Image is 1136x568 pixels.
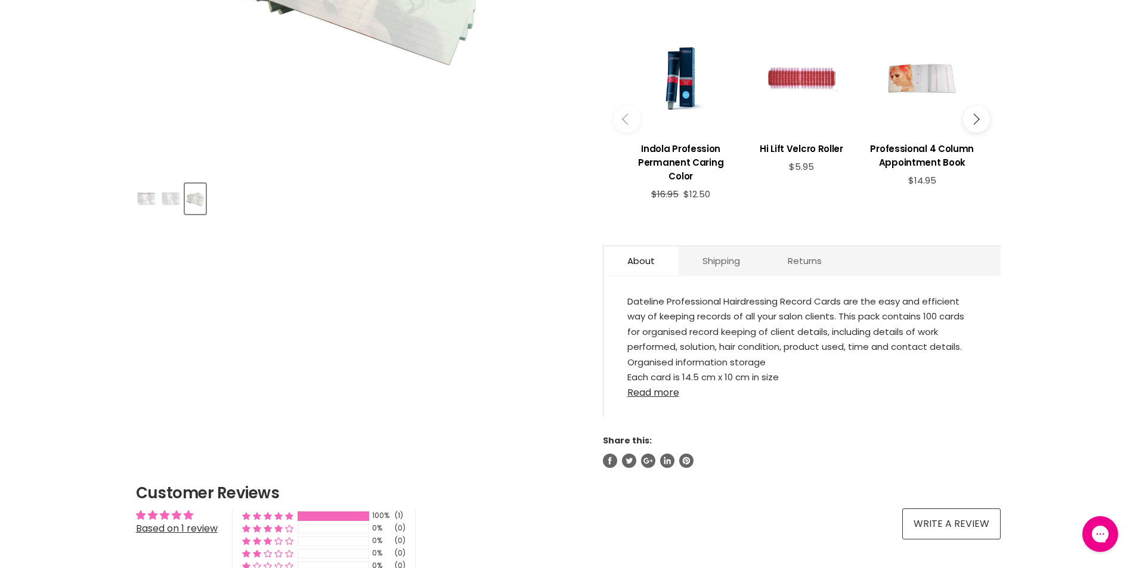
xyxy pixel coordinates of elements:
span: $5.95 [789,160,814,173]
div: 100% (1) reviews with 5 star rating [242,511,293,521]
button: Professional Hairdressing Client Record Cards [185,184,206,214]
a: View product:Indola Profession Permanent Caring Color [627,133,735,189]
h2: Customer Reviews [136,482,1001,504]
div: Dateline Professional Hairdressing Record Cards are the easy and efficient way of keeping records... [627,294,977,380]
iframe: Gorgias live chat messenger [1076,512,1124,556]
a: View product:Hi Lift Velcro Roller [747,133,856,162]
a: Based on 1 review [136,522,218,535]
button: Professional Hairdressing Client Record Cards [136,184,157,214]
div: Product thumbnails [134,180,583,214]
div: (1) [395,511,403,521]
button: Professional Hairdressing Client Record Cards [160,184,181,214]
img: Professional Hairdressing Client Record Cards [186,185,205,213]
div: 100% [372,511,391,521]
div: Average rating is 5.00 stars [136,508,218,522]
aside: Share this: [603,435,1001,467]
span: $14.95 [908,174,936,187]
a: Read more [627,380,977,398]
a: About [603,246,679,275]
a: Returns [764,246,846,275]
h3: Professional 4 Column Appointment Book [868,142,976,169]
a: Write a review [902,508,1001,539]
span: $16.95 [651,188,679,200]
img: Professional Hairdressing Client Record Cards [162,185,180,213]
li: Each card is 14.5 cm x 10 cm in size [627,370,977,385]
a: Shipping [679,246,764,275]
li: Organised information storage [627,355,977,370]
a: View product:Professional 4 Column Appointment Book [868,133,976,175]
h3: Hi Lift Velcro Roller [747,142,856,156]
span: $12.50 [683,188,710,200]
h3: Indola Profession Permanent Caring Color [627,142,735,183]
span: Share this: [603,434,652,446]
img: Professional Hairdressing Client Record Cards [137,185,156,213]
